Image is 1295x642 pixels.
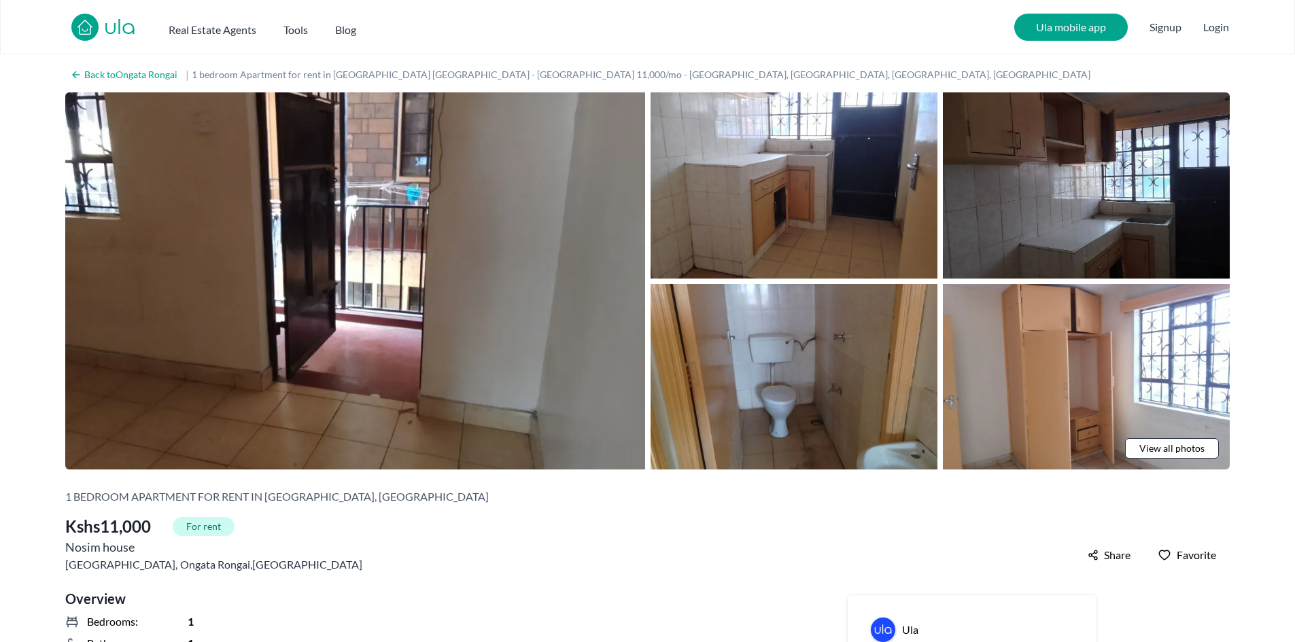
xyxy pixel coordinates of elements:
h2: Back to Ongata Rongai [84,68,177,82]
img: 1 bedroom Apartment for rent in Ongata Rongai - Kshs 11,000/mo - Baraka Apartments, Nairobi, Keny... [651,92,937,279]
img: 1 bedroom Apartment for rent in Ongata Rongai - Kshs 11,000/mo - Baraka Apartments, Nairobi, Keny... [65,92,645,469]
a: Back toOngata Rongai [65,65,183,84]
h2: Nosim house [65,537,362,556]
span: For rent [173,517,235,536]
img: Ula [871,618,895,642]
a: Blog [335,16,356,38]
img: 1 bedroom Apartment for rent in Ongata Rongai - Kshs 11,000/mo - Baraka Apartments, Nairobi, Keny... [943,92,1230,279]
a: Ula [902,622,918,638]
span: [GEOGRAPHIC_DATA] , , [GEOGRAPHIC_DATA] [65,556,362,573]
button: Real Estate Agents [169,16,256,38]
span: View all photos [1139,442,1205,455]
h2: Blog [335,22,356,38]
h2: Overview [65,589,787,608]
h2: Tools [283,22,308,38]
a: ula [104,16,136,41]
button: Tools [283,16,308,38]
a: Ongata Rongai [180,556,250,573]
span: Favorite [1177,547,1216,563]
span: 1 [188,613,194,630]
span: Share [1104,547,1130,563]
span: Signup [1150,14,1181,41]
nav: Main [169,16,383,38]
button: Login [1203,19,1229,35]
span: | [186,67,189,83]
span: Kshs 11,000 [65,516,151,537]
h1: 1 bedroom Apartment for rent in [GEOGRAPHIC_DATA] [GEOGRAPHIC_DATA] - [GEOGRAPHIC_DATA] 11,000/mo... [192,68,1104,82]
img: 1 bedroom Apartment for rent in Ongata Rongai - Kshs 11,000/mo - Baraka Apartments, Nairobi, Keny... [651,284,937,470]
a: Ula mobile app [1014,14,1128,41]
h2: 1 bedroom Apartment for rent in [GEOGRAPHIC_DATA], [GEOGRAPHIC_DATA] [65,488,489,505]
a: View all photos [1125,438,1219,459]
img: 1 bedroom Apartment for rent in Ongata Rongai - Kshs 11,000/mo - Baraka Apartments, Nairobi, Keny... [943,284,1230,470]
h2: Real Estate Agents [169,22,256,38]
span: Bedrooms: [87,613,138,630]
